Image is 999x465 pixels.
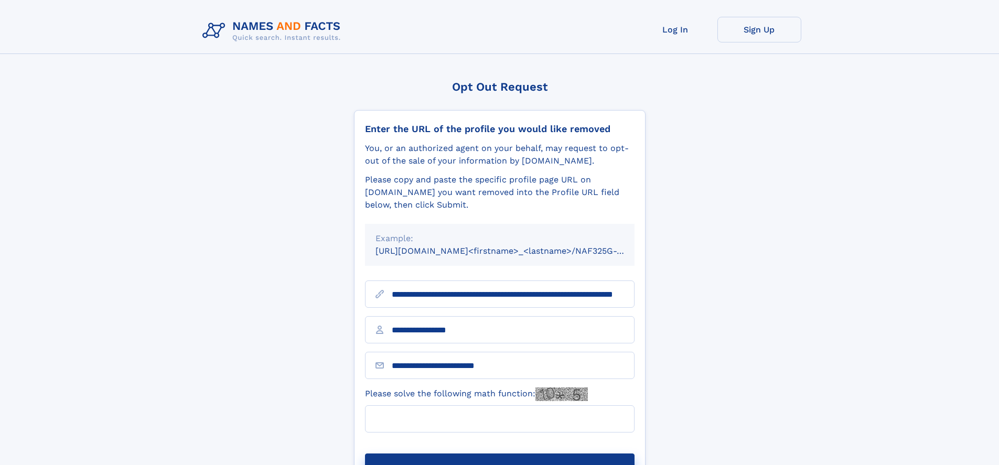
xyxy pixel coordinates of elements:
div: Opt Out Request [354,80,646,93]
small: [URL][DOMAIN_NAME]<firstname>_<lastname>/NAF325G-xxxxxxxx [375,246,654,256]
div: You, or an authorized agent on your behalf, may request to opt-out of the sale of your informatio... [365,142,635,167]
label: Please solve the following math function: [365,387,588,401]
div: Please copy and paste the specific profile page URL on [DOMAIN_NAME] you want removed into the Pr... [365,174,635,211]
div: Example: [375,232,624,245]
img: Logo Names and Facts [198,17,349,45]
a: Log In [633,17,717,42]
div: Enter the URL of the profile you would like removed [365,123,635,135]
a: Sign Up [717,17,801,42]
